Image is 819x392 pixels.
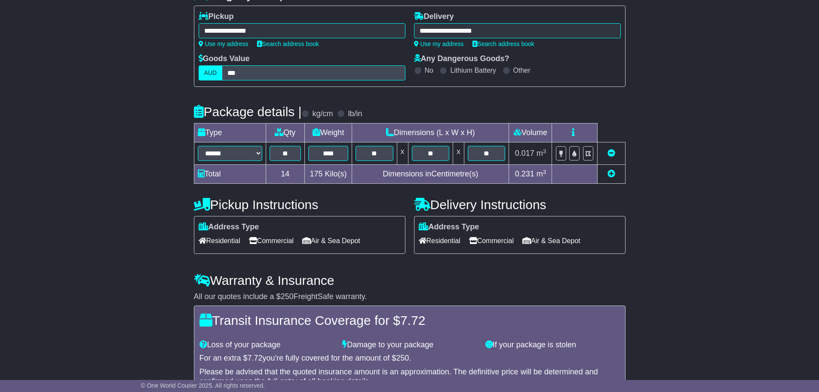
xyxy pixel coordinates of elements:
label: Address Type [419,222,479,232]
span: 250 [396,354,409,362]
h4: Delivery Instructions [414,198,626,212]
span: Commercial [469,234,514,247]
div: Loss of your package [195,340,338,350]
sup: 3 [543,169,546,175]
div: For an extra $ you're fully covered for the amount of $ . [199,354,620,363]
span: Residential [419,234,460,247]
span: Residential [199,234,240,247]
td: Dimensions in Centimetre(s) [352,165,509,184]
td: x [397,142,408,165]
a: Use my address [414,40,464,47]
div: Please be advised that the quoted insurance amount is an approximation. The definitive price will... [199,367,620,386]
label: Other [513,66,531,74]
sup: 3 [543,148,546,154]
td: Weight [305,123,352,142]
td: Qty [266,123,305,142]
a: Use my address [199,40,248,47]
div: If your package is stolen [481,340,624,350]
div: Damage to your package [338,340,481,350]
label: Any Dangerous Goods? [414,54,509,64]
span: 250 [281,292,294,301]
span: Air & Sea Depot [522,234,580,247]
label: kg/cm [312,109,333,119]
label: Delivery [414,12,454,22]
span: m [537,170,546,178]
a: Remove this item [607,149,615,157]
td: Type [194,123,266,142]
td: x [453,142,464,165]
td: Total [194,165,266,184]
span: m [537,149,546,157]
span: Commercial [249,234,294,247]
label: AUD [199,65,223,80]
a: Search address book [472,40,534,47]
span: Air & Sea Depot [302,234,360,247]
td: Kilo(s) [305,165,352,184]
div: All our quotes include a $ FreightSafe warranty. [194,292,626,302]
span: 0.231 [515,170,534,178]
td: Dimensions (L x W x H) [352,123,509,142]
label: Address Type [199,222,259,232]
label: Goods Value [199,54,250,64]
label: Pickup [199,12,234,22]
td: 14 [266,165,305,184]
h4: Package details | [194,105,302,119]
td: Volume [509,123,552,142]
label: No [425,66,433,74]
label: Lithium Battery [450,66,496,74]
h4: Warranty & Insurance [194,273,626,287]
a: Add new item [607,170,615,178]
span: 175 [310,170,323,178]
label: lb/in [348,109,362,119]
h4: Pickup Instructions [194,198,405,212]
span: 7.72 [248,354,263,362]
h4: Transit Insurance Coverage for $ [199,313,620,327]
span: 7.72 [400,313,425,327]
span: © One World Courier 2025. All rights reserved. [141,382,265,389]
a: Search address book [257,40,319,47]
span: 0.017 [515,149,534,157]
